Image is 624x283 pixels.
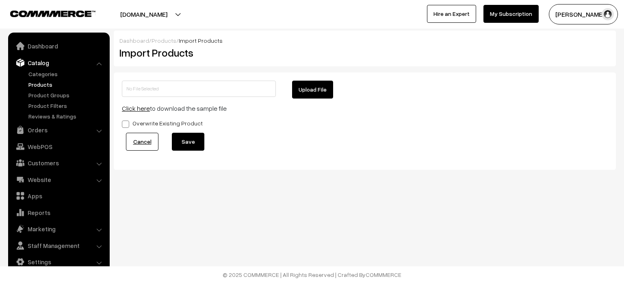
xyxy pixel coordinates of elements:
span: to download the sample file [122,104,227,112]
a: Hire an Expert [427,5,476,23]
input: No File Selected [122,81,276,97]
button: [PERSON_NAME] [549,4,618,24]
a: Reports [10,205,107,220]
a: Settings [10,254,107,269]
a: Apps [10,189,107,203]
a: Product Filters [26,101,107,110]
a: Click here [122,104,150,112]
button: Save [172,133,204,151]
a: Website [10,172,107,187]
a: My Subscription [483,5,539,23]
button: [DOMAIN_NAME] [92,4,196,24]
a: Catalog [10,55,107,70]
button: Upload File [292,81,333,99]
div: / / [119,36,610,45]
a: Dashboard [10,39,107,53]
img: user [602,8,614,20]
span: Import Products [179,37,223,44]
a: Customers [10,156,107,170]
img: COMMMERCE [10,11,95,17]
a: COMMMERCE [366,271,401,278]
a: Product Groups [26,91,107,99]
h2: Import Products [119,46,359,59]
a: Products [26,80,107,89]
a: COMMMERCE [10,8,81,18]
a: Orders [10,123,107,137]
a: Reviews & Ratings [26,112,107,121]
a: Products [152,37,176,44]
a: Cancel [126,133,158,151]
a: Marketing [10,222,107,236]
a: Staff Management [10,238,107,253]
a: WebPOS [10,139,107,154]
a: Dashboard [119,37,149,44]
label: Overwrite Existing Product [122,119,203,127]
a: Categories [26,70,107,78]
